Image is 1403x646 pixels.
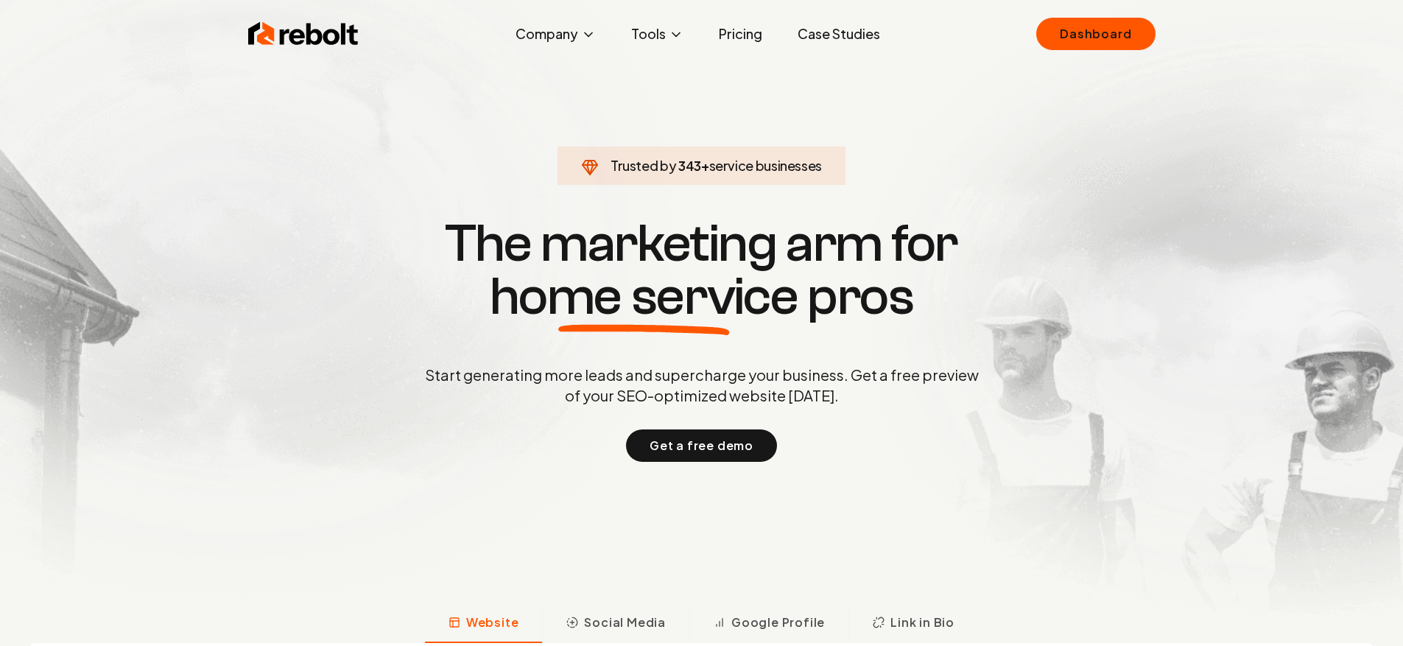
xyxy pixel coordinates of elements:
[848,605,978,643] button: Link in Bio
[611,157,676,174] span: Trusted by
[1036,18,1155,50] a: Dashboard
[490,270,798,323] span: home service
[466,614,519,631] span: Website
[709,157,823,174] span: service businesses
[619,19,695,49] button: Tools
[504,19,608,49] button: Company
[248,19,359,49] img: Rebolt Logo
[689,605,848,643] button: Google Profile
[701,157,709,174] span: +
[584,614,666,631] span: Social Media
[348,217,1055,323] h1: The marketing arm for pros
[678,155,701,176] span: 343
[542,605,689,643] button: Social Media
[707,19,774,49] a: Pricing
[890,614,954,631] span: Link in Bio
[626,429,777,462] button: Get a free demo
[731,614,825,631] span: Google Profile
[786,19,892,49] a: Case Studies
[425,605,543,643] button: Website
[422,365,982,406] p: Start generating more leads and supercharge your business. Get a free preview of your SEO-optimiz...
